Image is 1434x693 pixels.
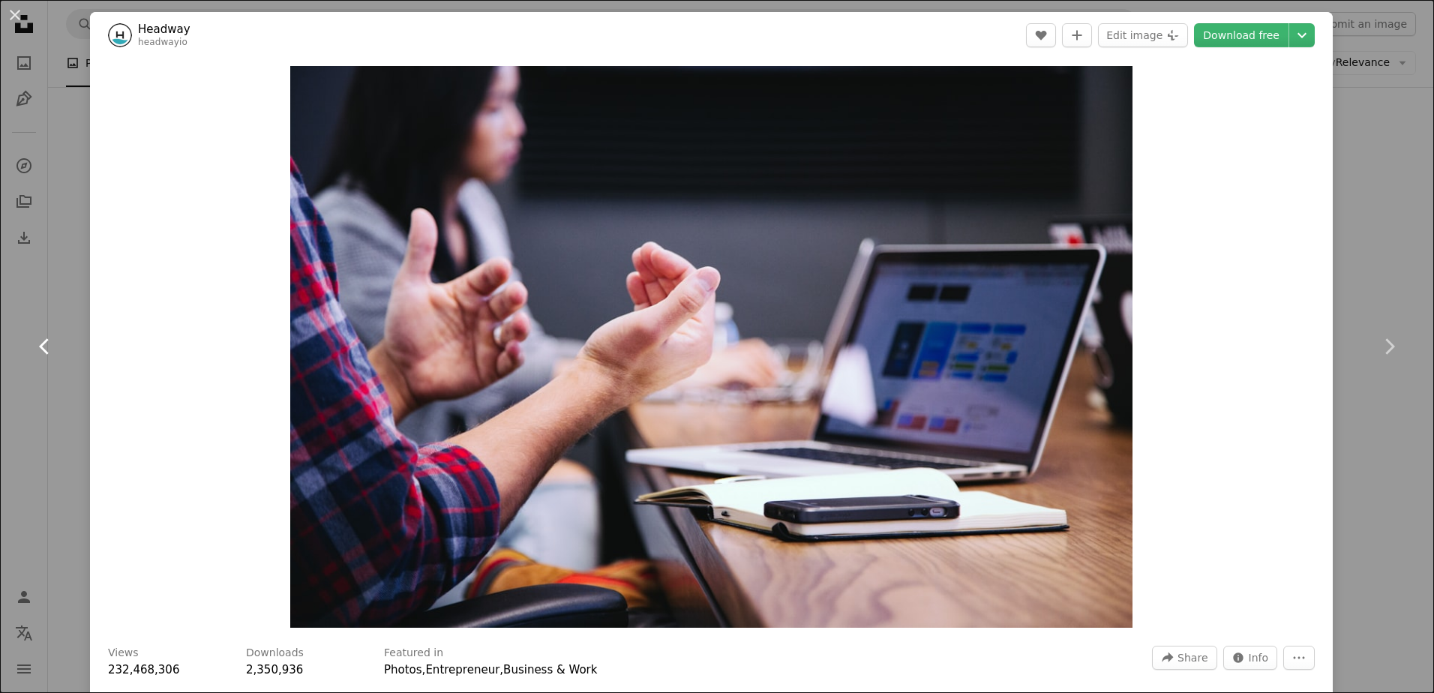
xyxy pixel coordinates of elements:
span: 2,350,936 [246,663,303,676]
button: Like [1026,23,1056,47]
h3: Featured in [384,646,443,661]
a: Download free [1194,23,1288,47]
button: Choose download size [1289,23,1315,47]
span: , [422,663,426,676]
button: More Actions [1283,646,1315,670]
span: 232,468,306 [108,663,179,676]
img: Go to Headway's profile [108,23,132,47]
button: Share this image [1152,646,1216,670]
button: Stats about this image [1223,646,1278,670]
span: Share [1177,646,1207,669]
h3: Views [108,646,139,661]
a: Headway [138,22,190,37]
button: Zoom in on this image [290,66,1133,628]
a: Business & Work [503,663,597,676]
a: Next [1344,274,1434,418]
h3: Downloads [246,646,304,661]
a: headwayio [138,37,187,47]
span: Info [1249,646,1269,669]
img: black smartphone near person [290,66,1133,628]
span: , [499,663,503,676]
a: Entrepreneur [425,663,499,676]
button: Add to Collection [1062,23,1092,47]
button: Edit image [1098,23,1188,47]
a: Photos [384,663,422,676]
